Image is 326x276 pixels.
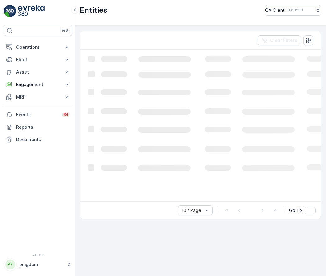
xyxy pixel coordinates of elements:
span: v 1.48.1 [4,253,72,257]
p: pingdom [19,261,64,268]
button: MRF [4,91,72,103]
p: Entities [80,5,107,15]
a: Documents [4,133,72,146]
button: PPpingdom [4,258,72,271]
p: Engagement [16,81,60,88]
button: Clear Filters [258,35,301,45]
span: Go To [289,207,302,214]
p: Documents [16,136,70,143]
p: Reports [16,124,70,130]
a: Reports [4,121,72,133]
p: Asset [16,69,60,75]
p: QA Client [265,7,285,13]
p: Operations [16,44,60,50]
button: Engagement [4,78,72,91]
p: Clear Filters [270,37,297,44]
button: Fleet [4,53,72,66]
img: logo [4,5,16,17]
button: QA Client(+03:00) [265,5,321,16]
p: Fleet [16,57,60,63]
p: ⌘B [62,28,68,33]
button: Asset [4,66,72,78]
p: 34 [63,112,69,117]
p: MRF [16,94,60,100]
p: ( +03:00 ) [287,8,303,13]
img: logo_light-DOdMpM7g.png [18,5,45,17]
div: PP [5,260,15,269]
p: Events [16,112,58,118]
button: Operations [4,41,72,53]
a: Events34 [4,108,72,121]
